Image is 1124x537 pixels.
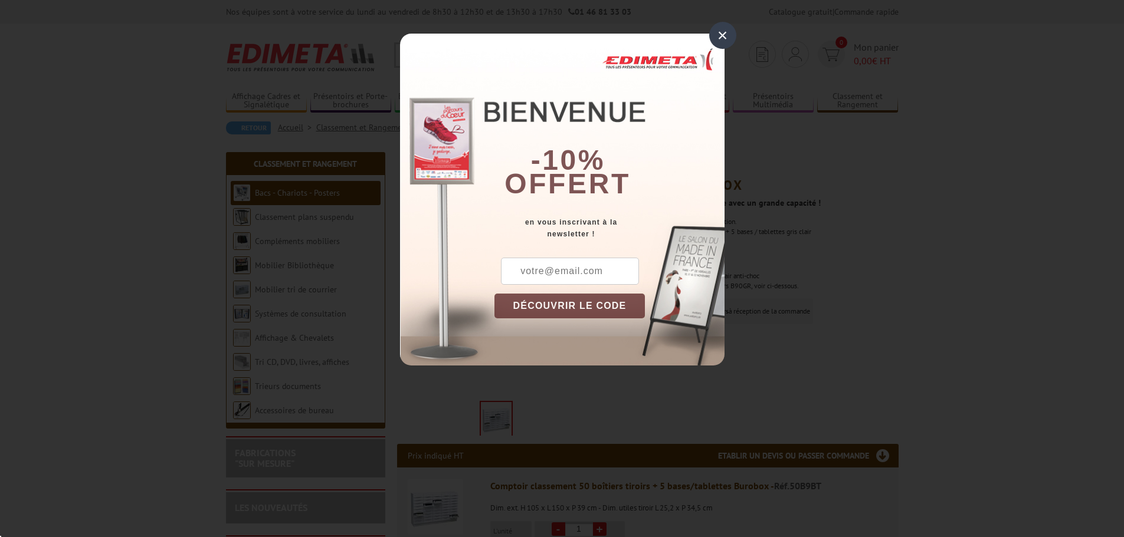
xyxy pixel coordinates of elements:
[494,294,645,318] button: DÉCOUVRIR LE CODE
[501,258,639,285] input: votre@email.com
[531,144,605,176] b: -10%
[504,168,631,199] font: offert
[494,216,725,240] div: en vous inscrivant à la newsletter !
[709,22,736,49] div: ×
